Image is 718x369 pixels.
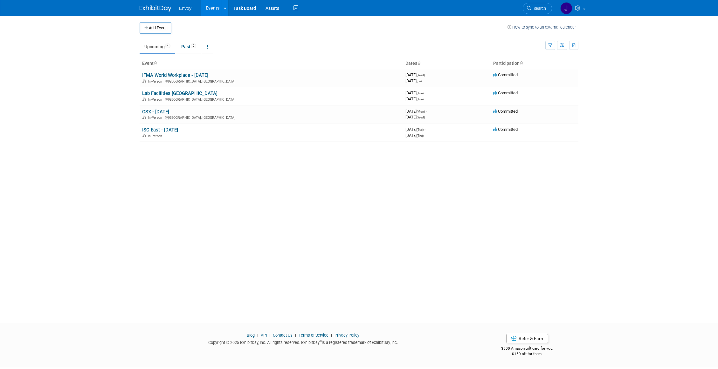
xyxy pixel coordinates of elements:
[268,333,272,338] span: |
[493,109,518,114] span: Committed
[405,109,427,114] span: [DATE]
[165,44,170,48] span: 4
[142,97,146,101] img: In-Person Event
[417,128,424,131] span: (Tue)
[142,72,208,78] a: IFMA World Workplace - [DATE]
[403,58,491,69] th: Dates
[417,91,424,95] span: (Tue)
[405,78,422,83] span: [DATE]
[148,116,164,120] span: In-Person
[148,134,164,138] span: In-Person
[417,97,424,101] span: (Tue)
[142,134,146,137] img: In-Person Event
[493,72,518,77] span: Committed
[405,91,425,95] span: [DATE]
[142,109,169,115] a: GSX - [DATE]
[425,91,425,95] span: -
[247,333,255,338] a: Blog
[560,2,572,14] img: Joanna Zerga
[142,79,146,83] img: In-Person Event
[191,44,196,48] span: 9
[417,73,425,77] span: (Wed)
[426,109,427,114] span: -
[273,333,293,338] a: Contact Us
[256,333,260,338] span: |
[148,97,164,102] span: In-Person
[506,334,548,343] a: Refer & Earn
[417,110,425,113] span: (Mon)
[142,91,217,96] a: Lab Facilities [GEOGRAPHIC_DATA]
[417,134,424,138] span: (Thu)
[405,133,424,138] span: [DATE]
[520,61,523,66] a: Sort by Participation Type
[493,91,518,95] span: Committed
[425,127,425,132] span: -
[142,97,400,102] div: [GEOGRAPHIC_DATA], [GEOGRAPHIC_DATA]
[491,58,578,69] th: Participation
[148,79,164,84] span: In-Person
[142,115,400,120] div: [GEOGRAPHIC_DATA], [GEOGRAPHIC_DATA]
[329,333,334,338] span: |
[142,116,146,119] img: In-Person Event
[405,97,424,101] span: [DATE]
[299,333,328,338] a: Terms of Service
[493,127,518,132] span: Committed
[523,3,552,14] a: Search
[140,5,171,12] img: ExhibitDay
[142,127,178,133] a: ISC East - [DATE]
[417,116,425,119] span: (Wed)
[476,351,579,357] div: $150 off for them.
[179,6,191,11] span: Envoy
[531,6,546,11] span: Search
[293,333,298,338] span: |
[140,22,171,34] button: Add Event
[476,342,579,356] div: $500 Amazon gift card for you,
[140,41,175,53] a: Upcoming4
[176,41,201,53] a: Past9
[507,25,578,30] a: How to sync to an external calendar...
[261,333,267,338] a: API
[405,115,425,119] span: [DATE]
[140,338,466,346] div: Copyright © 2025 ExhibitDay, Inc. All rights reserved. ExhibitDay is a registered trademark of Ex...
[142,78,400,84] div: [GEOGRAPHIC_DATA], [GEOGRAPHIC_DATA]
[405,72,427,77] span: [DATE]
[140,58,403,69] th: Event
[154,61,157,66] a: Sort by Event Name
[417,79,422,83] span: (Fri)
[320,339,322,343] sup: ®
[405,127,425,132] span: [DATE]
[417,61,420,66] a: Sort by Start Date
[426,72,427,77] span: -
[335,333,359,338] a: Privacy Policy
